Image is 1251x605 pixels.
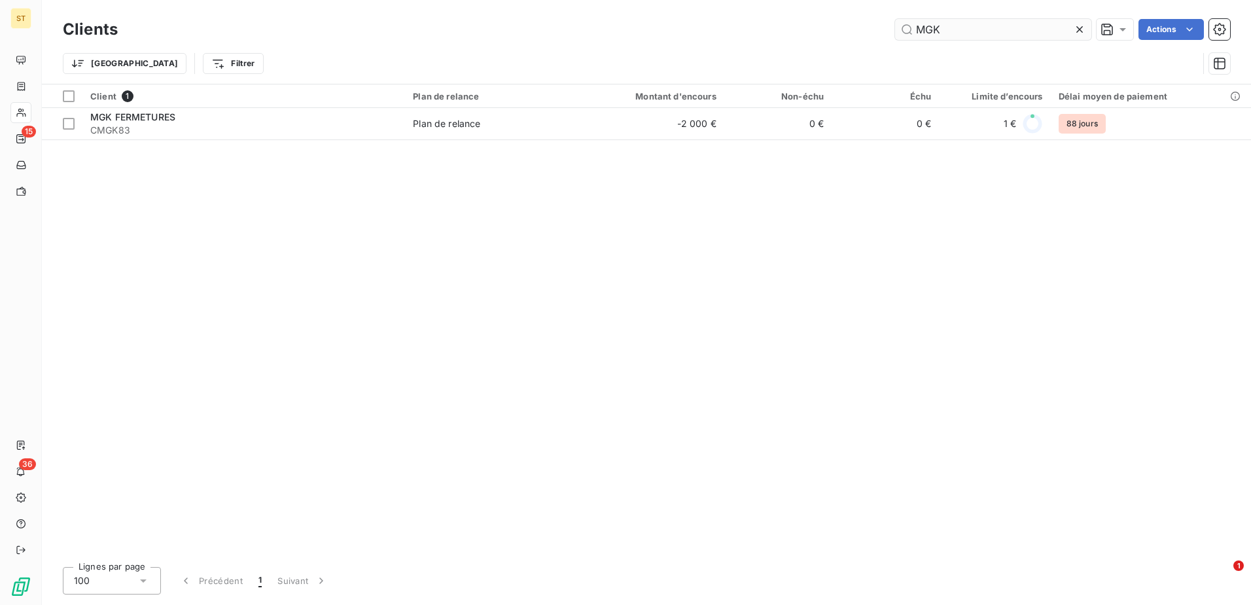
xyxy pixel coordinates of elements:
[413,91,572,101] div: Plan de relance
[832,108,939,139] td: 0 €
[270,567,336,595] button: Suivant
[171,567,251,595] button: Précédent
[251,567,270,595] button: 1
[839,91,931,101] div: Échu
[90,91,116,101] span: Client
[10,8,31,29] div: ST
[580,108,724,139] td: -2 000 €
[413,117,480,130] div: Plan de relance
[1138,19,1204,40] button: Actions
[10,576,31,597] img: Logo LeanPay
[1004,117,1016,130] span: 1 €
[1233,560,1244,571] span: 1
[90,111,175,122] span: MGK FERMETURES
[895,19,1091,40] input: Rechercher
[1207,560,1238,592] iframe: Intercom live chat
[74,574,90,587] span: 100
[732,91,824,101] div: Non-échu
[1059,91,1243,101] div: Délai moyen de paiement
[947,91,1043,101] div: Limite d’encours
[63,53,186,74] button: [GEOGRAPHIC_DATA]
[90,124,397,137] span: CMGK83
[63,18,118,41] h3: Clients
[588,91,716,101] div: Montant d'encours
[19,458,36,470] span: 36
[22,126,36,137] span: 15
[122,90,133,102] span: 1
[724,108,832,139] td: 0 €
[203,53,263,74] button: Filtrer
[1059,114,1106,134] span: 88 jours
[258,574,262,587] span: 1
